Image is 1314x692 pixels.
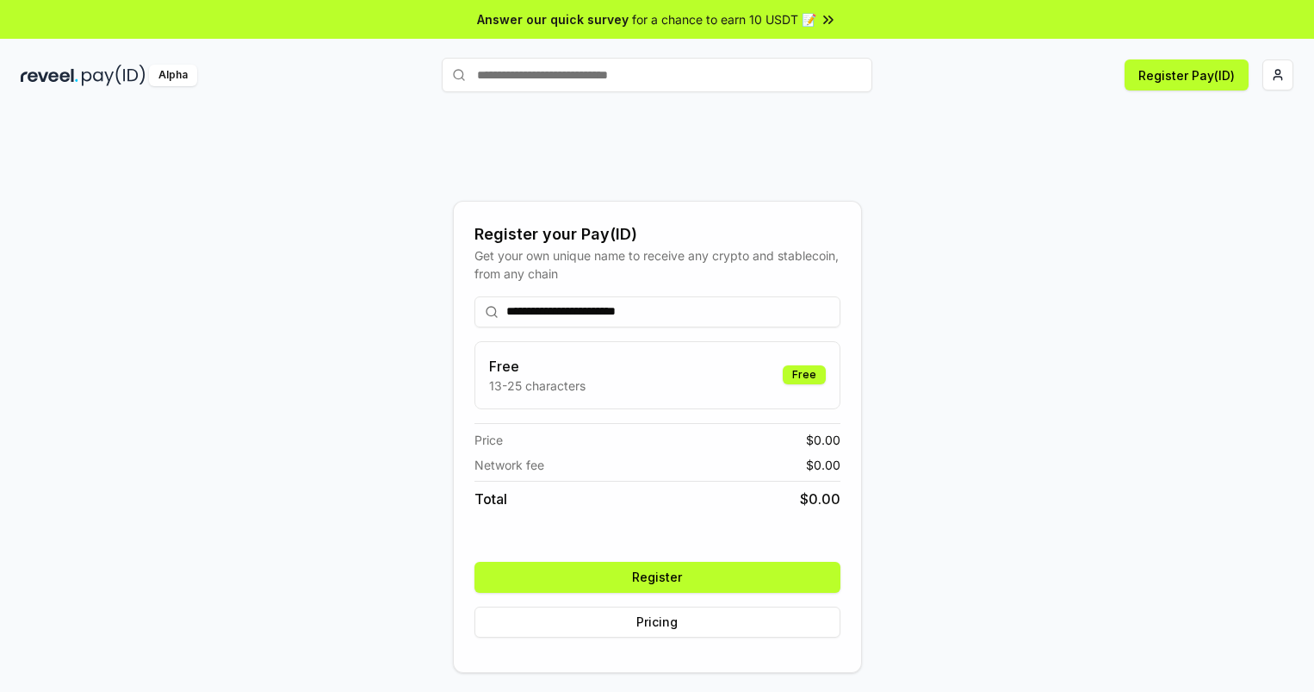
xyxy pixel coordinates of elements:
[474,489,507,509] span: Total
[800,489,840,509] span: $ 0.00
[474,562,840,593] button: Register
[1125,59,1249,90] button: Register Pay(ID)
[474,222,840,246] div: Register your Pay(ID)
[474,431,503,449] span: Price
[82,65,146,86] img: pay_id
[806,456,840,474] span: $ 0.00
[489,356,586,377] h3: Free
[21,65,78,86] img: reveel_dark
[474,607,840,638] button: Pricing
[489,377,586,395] p: 13-25 characters
[474,456,544,474] span: Network fee
[477,10,629,28] span: Answer our quick survey
[632,10,816,28] span: for a chance to earn 10 USDT 📝
[474,246,840,283] div: Get your own unique name to receive any crypto and stablecoin, from any chain
[149,65,197,86] div: Alpha
[806,431,840,449] span: $ 0.00
[783,365,826,384] div: Free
